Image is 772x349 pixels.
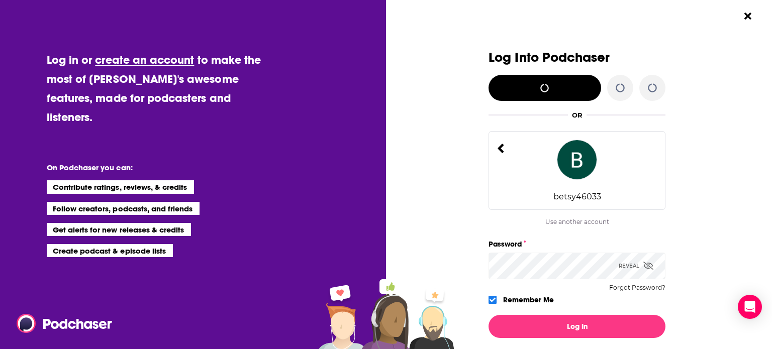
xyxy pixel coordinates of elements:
[619,253,653,279] div: Reveal
[609,284,665,291] button: Forgot Password?
[47,202,200,215] li: Follow creators, podcasts, and friends
[17,314,105,333] a: Podchaser - Follow, Share and Rate Podcasts
[47,223,191,236] li: Get alerts for new releases & credits
[489,218,665,225] div: Use another account
[503,293,554,306] label: Remember Me
[557,140,597,180] img: betsy46033
[47,244,173,257] li: Create podcast & episode lists
[489,50,665,65] h3: Log Into Podchaser
[489,315,665,338] button: Log In
[95,53,194,67] a: create an account
[738,7,757,26] button: Close Button
[47,180,195,193] li: Contribute ratings, reviews, & credits
[47,163,248,172] li: On Podchaser you can:
[572,111,583,119] div: OR
[489,238,665,251] label: Password
[553,192,601,201] div: betsy46033
[738,295,762,319] div: Open Intercom Messenger
[17,314,113,333] img: Podchaser - Follow, Share and Rate Podcasts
